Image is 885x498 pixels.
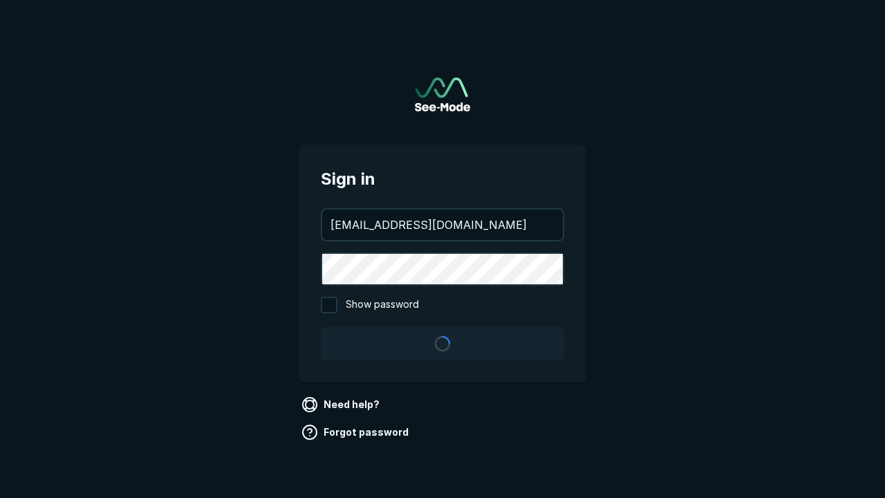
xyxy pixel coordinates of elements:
img: See-Mode Logo [415,77,470,111]
span: Sign in [321,167,564,192]
a: Need help? [299,394,385,416]
a: Go to sign in [415,77,470,111]
input: your@email.com [322,210,563,240]
span: Show password [346,297,419,313]
a: Forgot password [299,421,414,443]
